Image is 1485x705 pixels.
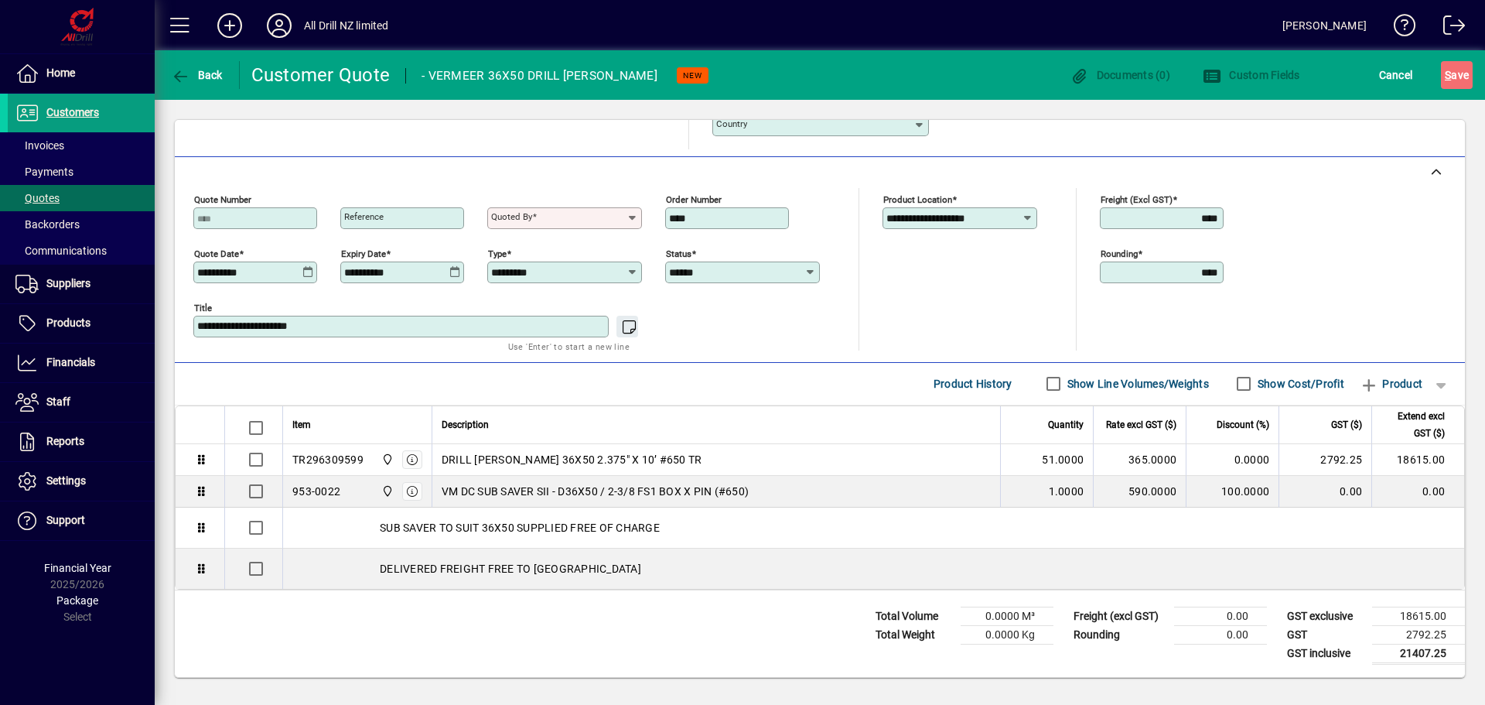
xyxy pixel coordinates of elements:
button: Save [1441,61,1473,89]
td: Rounding [1066,625,1174,644]
button: Product History [927,370,1019,398]
a: Support [8,501,155,540]
button: Add [205,12,254,39]
button: Documents (0) [1066,61,1174,89]
mat-label: Freight (excl GST) [1101,193,1173,204]
span: Financials [46,356,95,368]
span: Communications [15,245,107,257]
div: - VERMEER 36X50 DRILL [PERSON_NAME] [422,63,657,88]
span: All Drill NZ Limited [377,483,395,500]
span: Home [46,67,75,79]
td: 21407.25 [1372,644,1465,663]
td: 2792.25 [1372,625,1465,644]
mat-label: Product location [883,193,952,204]
a: Products [8,304,155,343]
div: 365.0000 [1103,452,1176,467]
td: Freight (excl GST) [1066,607,1174,625]
mat-label: Quote number [194,193,251,204]
div: TR296309599 [292,452,364,467]
span: Discount (%) [1217,416,1269,433]
td: Total Volume [868,607,961,625]
span: Invoices [15,139,64,152]
span: Quantity [1048,416,1084,433]
td: 100.0000 [1186,476,1278,508]
td: Total Weight [868,625,961,644]
a: Invoices [8,132,155,159]
span: Products [46,317,90,329]
span: Cancel [1379,63,1413,87]
td: 0.00 [1371,476,1464,508]
span: NEW [683,70,702,80]
mat-label: Reference [344,211,384,222]
td: GST inclusive [1279,644,1372,663]
td: 0.00 [1174,607,1267,625]
span: Suppliers [46,277,90,289]
a: Reports [8,423,155,461]
a: Quotes [8,185,155,211]
span: Reports [46,435,84,447]
a: Settings [8,462,155,501]
div: 953-0022 [292,484,340,499]
button: Product [1352,370,1430,398]
span: S [1445,69,1451,81]
a: Logout [1432,3,1466,53]
div: 590.0000 [1103,484,1176,499]
td: 0.0000 Kg [961,625,1053,644]
td: 0.0000 [1186,444,1278,476]
span: Extend excl GST ($) [1381,408,1445,442]
td: GST [1279,625,1372,644]
button: Profile [254,12,304,39]
mat-label: Order number [666,193,722,204]
span: Product [1360,371,1422,396]
span: VM DC SUB SAVER SII - D36X50 / 2-3/8 FS1 BOX X PIN (#650) [442,484,749,499]
span: 1.0000 [1049,484,1084,499]
mat-label: Quote date [194,248,239,258]
a: Communications [8,238,155,264]
mat-label: Quoted by [491,211,532,222]
a: Backorders [8,211,155,238]
td: 0.00 [1278,476,1371,508]
span: Staff [46,395,70,408]
div: Customer Quote [251,63,391,87]
span: Rate excl GST ($) [1106,416,1176,433]
button: Custom Fields [1199,61,1304,89]
span: 51.0000 [1042,452,1084,467]
span: Financial Year [44,562,111,574]
mat-label: Country [716,118,747,129]
span: Back [171,69,223,81]
a: Home [8,54,155,93]
span: GST ($) [1331,416,1362,433]
td: 0.00 [1174,625,1267,644]
mat-hint: Use 'Enter' to start a new line [508,337,630,355]
td: 18615.00 [1372,607,1465,625]
div: DELIVERED FREIGHT FREE TO [GEOGRAPHIC_DATA] [283,549,1464,589]
a: Staff [8,383,155,422]
mat-label: Type [488,248,507,258]
td: GST exclusive [1279,607,1372,625]
span: Quotes [15,192,60,204]
mat-label: Status [666,248,691,258]
span: Item [292,416,311,433]
label: Show Cost/Profit [1255,376,1344,392]
span: Documents (0) [1070,69,1170,81]
mat-label: Expiry date [341,248,386,258]
a: Suppliers [8,265,155,303]
label: Show Line Volumes/Weights [1064,376,1209,392]
app-page-header-button: Back [155,61,240,89]
span: Package [56,594,98,607]
span: Description [442,416,489,433]
span: Settings [46,474,86,487]
span: Support [46,514,85,526]
span: Backorders [15,218,80,231]
div: [PERSON_NAME] [1282,13,1367,38]
a: Knowledge Base [1382,3,1416,53]
span: Custom Fields [1203,69,1300,81]
td: 0.0000 M³ [961,607,1053,625]
span: ave [1445,63,1469,87]
td: 2792.25 [1278,444,1371,476]
span: All Drill NZ Limited [377,451,395,468]
span: Product History [934,371,1012,396]
div: SUB SAVER TO SUIT 36X50 SUPPLIED FREE OF CHARGE [283,508,1464,548]
td: 18615.00 [1371,444,1464,476]
div: All Drill NZ limited [304,13,389,38]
